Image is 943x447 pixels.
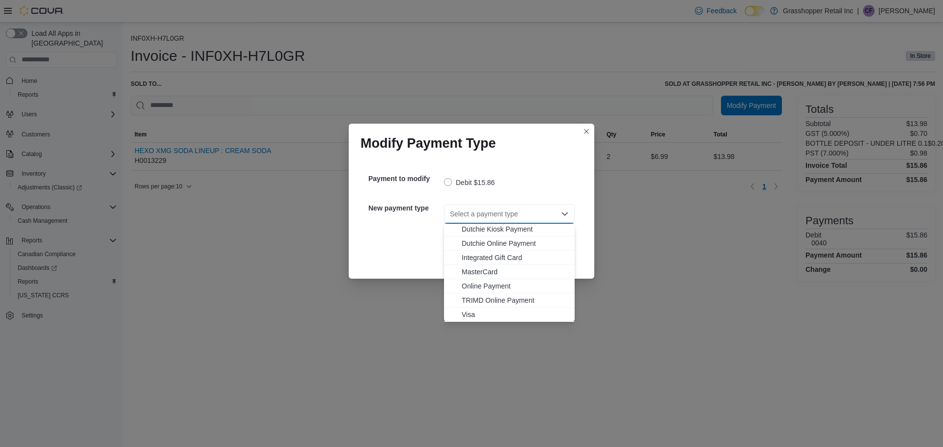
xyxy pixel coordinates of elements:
span: Integrated Gift Card [462,253,569,263]
span: Dutchie Kiosk Payment [462,224,569,234]
span: Visa [462,310,569,319]
button: Dutchie Online Payment [444,237,575,251]
span: MasterCard [462,267,569,277]
div: Choose from the following options [444,165,575,322]
button: MasterCard [444,265,575,279]
button: Closes this modal window [581,126,592,137]
button: TRIMD Online Payment [444,293,575,308]
h5: New payment type [368,198,442,218]
button: Close list of options [561,210,569,218]
button: Online Payment [444,279,575,293]
button: Dutchie Kiosk Payment [444,222,575,237]
span: Dutchie Online Payment [462,238,569,248]
button: Visa [444,308,575,322]
h5: Payment to modify [368,169,442,188]
label: Debit $15.86 [444,177,495,188]
span: TRIMD Online Payment [462,295,569,305]
h1: Modify Payment Type [361,135,496,151]
button: Integrated Gift Card [444,251,575,265]
input: Accessible screen reader label [450,208,451,220]
span: Online Payment [462,281,569,291]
